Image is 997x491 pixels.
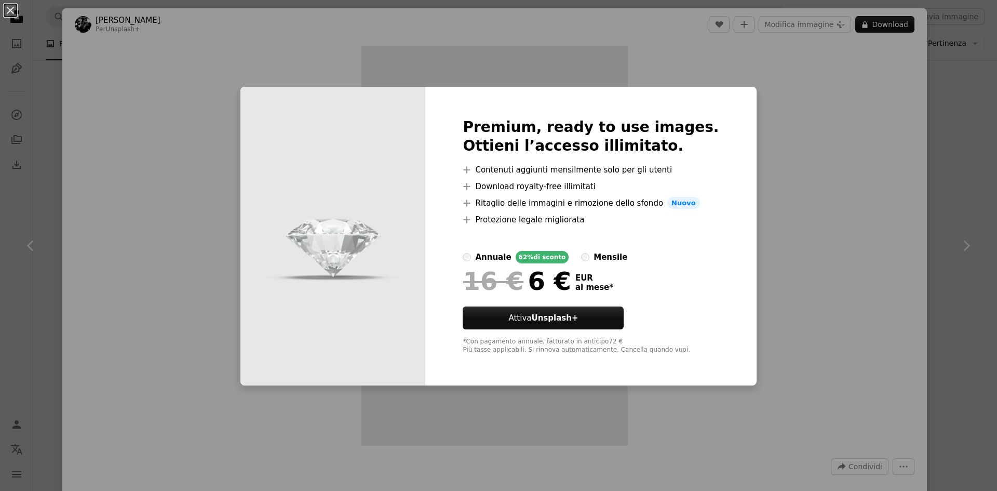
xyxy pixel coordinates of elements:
div: *Con pagamento annuale, fatturato in anticipo 72 € Più tasse applicabili. Si rinnova automaticame... [463,338,719,354]
span: 16 € [463,268,523,295]
span: Nuovo [667,197,699,209]
li: Protezione legale migliorata [463,214,719,226]
li: Ritaglio delle immagini e rimozione dello sfondo [463,197,719,209]
input: annuale62%di sconto [463,253,471,261]
li: Download royalty-free illimitati [463,180,719,193]
h2: Premium, ready to use images. Ottieni l’accesso illimitato. [463,118,719,155]
div: mensile [594,251,627,263]
span: EUR [575,273,613,283]
img: premium_photo-1677993185897-c1930441493b [240,87,425,386]
input: mensile [581,253,589,261]
button: AttivaUnsplash+ [463,307,624,329]
div: 62% di sconto [516,251,569,263]
span: al mese * [575,283,613,292]
li: Contenuti aggiunti mensilmente solo per gli utenti [463,164,719,176]
strong: Unsplash+ [531,313,578,323]
div: annuale [475,251,511,263]
div: 6 € [463,268,571,295]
